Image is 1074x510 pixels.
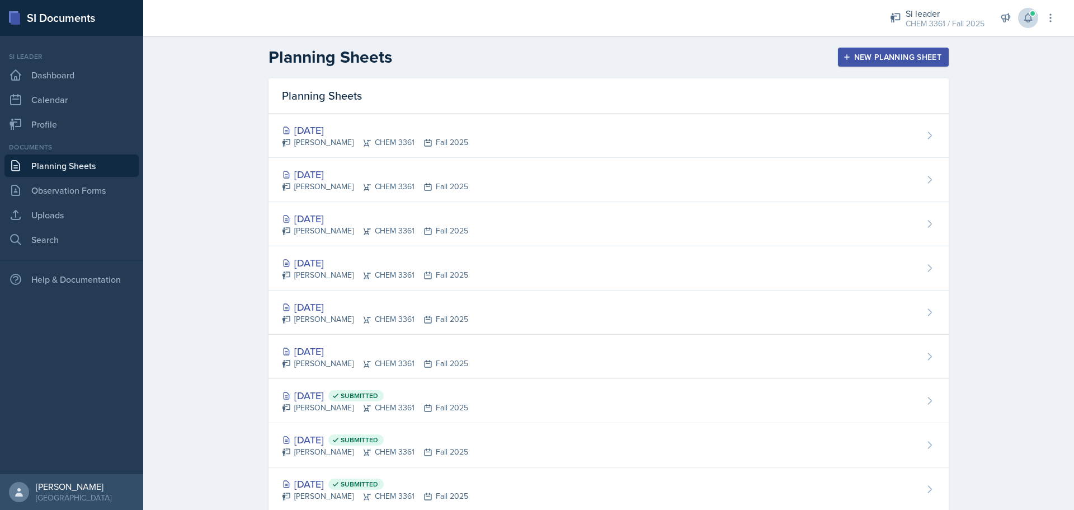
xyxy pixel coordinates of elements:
div: [PERSON_NAME] CHEM 3361 Fall 2025 [282,225,468,237]
div: [PERSON_NAME] CHEM 3361 Fall 2025 [282,446,468,458]
div: Help & Documentation [4,268,139,291]
div: [DATE] [282,300,468,315]
div: [PERSON_NAME] [36,481,111,492]
span: Submitted [341,436,378,445]
div: [DATE] [282,211,468,226]
div: [DATE] [282,344,468,359]
a: Profile [4,113,139,135]
div: Si leader [906,7,984,20]
a: Search [4,228,139,251]
a: [DATE] [PERSON_NAME]CHEM 3361Fall 2025 [268,335,949,379]
a: Calendar [4,88,139,111]
a: [DATE] [PERSON_NAME]CHEM 3361Fall 2025 [268,158,949,202]
a: [DATE] [PERSON_NAME]CHEM 3361Fall 2025 [268,246,949,291]
div: [DATE] [282,476,468,492]
a: [DATE] [PERSON_NAME]CHEM 3361Fall 2025 [268,291,949,335]
div: [PERSON_NAME] CHEM 3361 Fall 2025 [282,490,468,502]
a: Observation Forms [4,179,139,202]
div: [PERSON_NAME] CHEM 3361 Fall 2025 [282,181,468,193]
div: [PERSON_NAME] CHEM 3361 Fall 2025 [282,314,468,325]
div: [GEOGRAPHIC_DATA] [36,492,111,503]
div: [PERSON_NAME] CHEM 3361 Fall 2025 [282,358,468,369]
a: Uploads [4,204,139,226]
div: [PERSON_NAME] CHEM 3361 Fall 2025 [282,269,468,281]
div: Si leader [4,52,139,62]
div: CHEM 3361 / Fall 2025 [906,18,984,30]
a: Planning Sheets [4,155,139,177]
div: [DATE] [282,123,468,138]
a: [DATE] Submitted [PERSON_NAME]CHEM 3361Fall 2025 [268,423,949,467]
div: Documents [4,142,139,152]
a: Dashboard [4,64,139,86]
a: [DATE] [PERSON_NAME]CHEM 3361Fall 2025 [268,202,949,246]
div: New Planning Sheet [845,53,941,62]
div: Planning Sheets [268,78,949,114]
div: [DATE] [282,388,468,403]
div: [PERSON_NAME] CHEM 3361 Fall 2025 [282,137,468,148]
span: Submitted [341,480,378,489]
div: [DATE] [282,255,468,270]
div: [DATE] [282,432,468,447]
span: Submitted [341,391,378,400]
div: [PERSON_NAME] CHEM 3361 Fall 2025 [282,402,468,414]
button: New Planning Sheet [838,48,949,67]
div: [DATE] [282,167,468,182]
a: [DATE] [PERSON_NAME]CHEM 3361Fall 2025 [268,114,949,158]
a: [DATE] Submitted [PERSON_NAME]CHEM 3361Fall 2025 [268,379,949,423]
h2: Planning Sheets [268,47,392,67]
